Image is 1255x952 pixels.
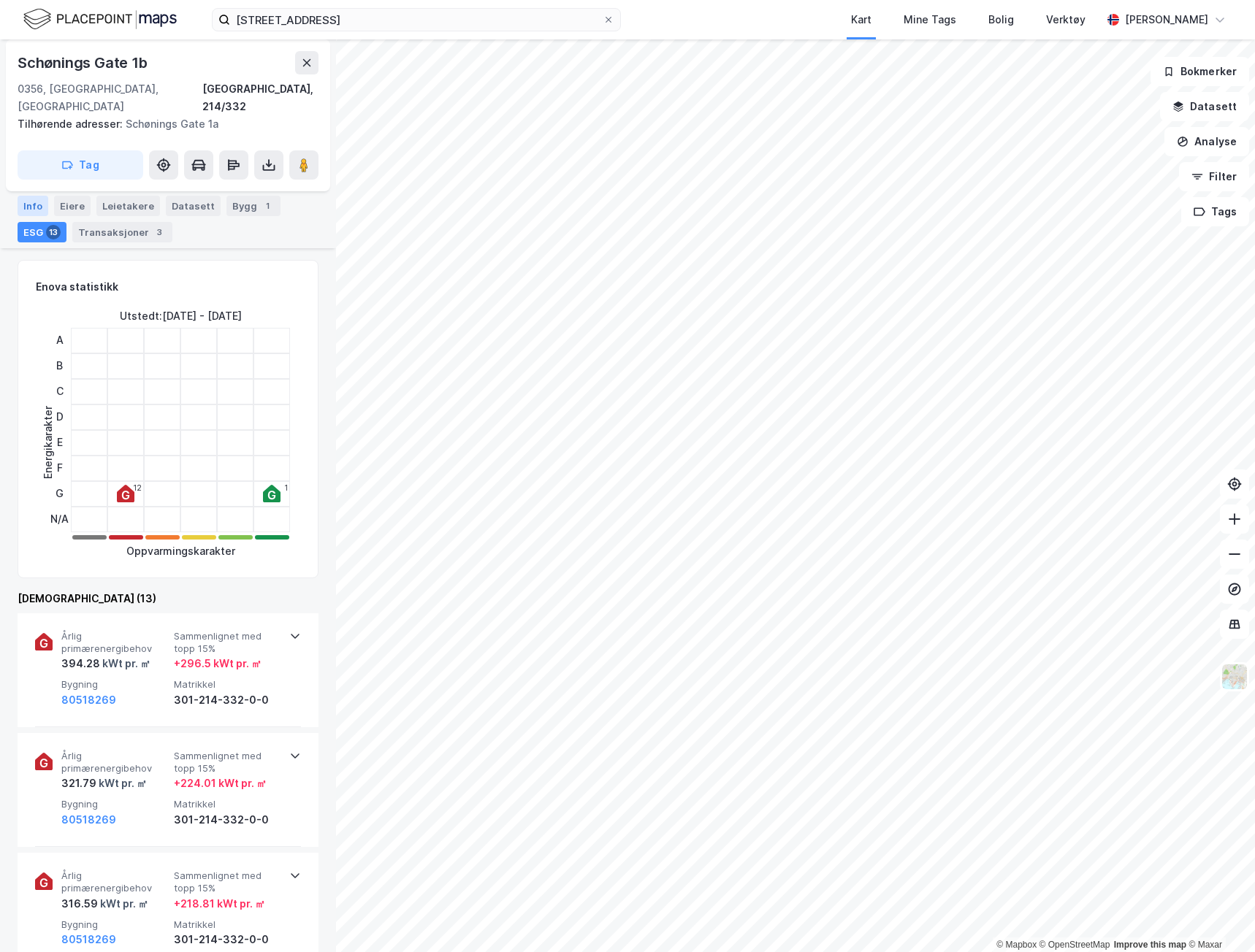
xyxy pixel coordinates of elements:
[61,691,116,709] button: 80518269
[18,80,202,115] div: 0356, [GEOGRAPHIC_DATA], [GEOGRAPHIC_DATA]
[18,118,126,130] span: Tilhørende adresser:
[1179,162,1249,191] button: Filter
[202,80,318,115] div: [GEOGRAPHIC_DATA], 214/332
[174,931,281,948] div: 301-214-332-0-0
[174,870,281,895] span: Sammenlignet med topp 15%
[18,196,48,216] div: Info
[988,11,1014,28] div: Bolig
[18,222,66,242] div: ESG
[61,895,148,913] div: 316.59
[284,483,288,492] div: 1
[174,678,281,691] span: Matrikkel
[61,678,168,691] span: Bygning
[1164,127,1249,156] button: Analyse
[1040,940,1110,950] a: OpenStreetMap
[18,51,150,74] div: Schønings Gate 1b
[174,798,281,810] span: Matrikkel
[100,655,150,672] div: kWt pr. ㎡
[96,196,160,216] div: Leietakere
[61,870,168,895] span: Årlig primærenergibehov
[1046,11,1086,28] div: Verktøy
[174,630,281,656] span: Sammenlignet med topp 15%
[174,655,262,672] div: + 296.5 kWt pr. ㎡
[230,9,603,31] input: Søk på adresse, matrikkel, gårdeiere, leietakere eller personer
[36,278,118,296] div: Enova statistikk
[23,7,177,32] img: logo.f888ab2527a4732fd821a326f86c7f29.svg
[226,196,281,216] div: Bygg
[1182,882,1255,952] iframe: Chat Widget
[61,750,168,775] span: Årlig primærenergibehov
[61,811,116,829] button: 80518269
[61,918,168,931] span: Bygning
[996,940,1037,950] a: Mapbox
[1151,57,1249,86] button: Bokmerker
[61,655,150,672] div: 394.28
[50,353,69,379] div: B
[904,11,956,28] div: Mine Tags
[174,811,281,829] div: 301-214-332-0-0
[126,542,235,560] div: Oppvarmingskarakter
[260,199,275,213] div: 1
[72,222,172,242] div: Transaksjoner
[133,483,142,492] div: 12
[50,379,69,404] div: C
[1182,882,1255,952] div: Kontrollprogram for chat
[1160,92,1249,121] button: Datasett
[174,691,281,709] div: 301-214-332-0-0
[50,456,69,481] div: F
[851,11,871,28] div: Kart
[174,918,281,931] span: Matrikkel
[1125,11,1208,28] div: [PERSON_NAME]
[120,307,242,325] div: Utstedt : [DATE] - [DATE]
[18,115,307,133] div: Schønings Gate 1a
[61,775,147,792] div: 321.79
[1221,663,1248,691] img: Z
[174,750,281,775] span: Sammenlignet med topp 15%
[50,328,69,353] div: A
[61,798,168,810] span: Bygning
[18,590,318,607] div: [DEMOGRAPHIC_DATA] (13)
[50,507,69,532] div: N/A
[98,895,148,913] div: kWt pr. ㎡
[152,225,167,239] div: 3
[1181,197,1249,226] button: Tags
[166,196,221,216] div: Datasett
[50,481,69,507] div: G
[96,775,147,792] div: kWt pr. ㎡
[39,406,57,479] div: Energikarakter
[61,931,116,948] button: 80518269
[174,775,267,792] div: + 224.01 kWt pr. ㎡
[18,150,143,180] button: Tag
[61,630,168,656] span: Årlig primærenergibehov
[50,430,69,456] div: E
[54,196,91,216] div: Eiere
[1114,940,1186,950] a: Improve this map
[174,895,265,913] div: + 218.81 kWt pr. ㎡
[46,225,61,239] div: 13
[50,404,69,430] div: D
